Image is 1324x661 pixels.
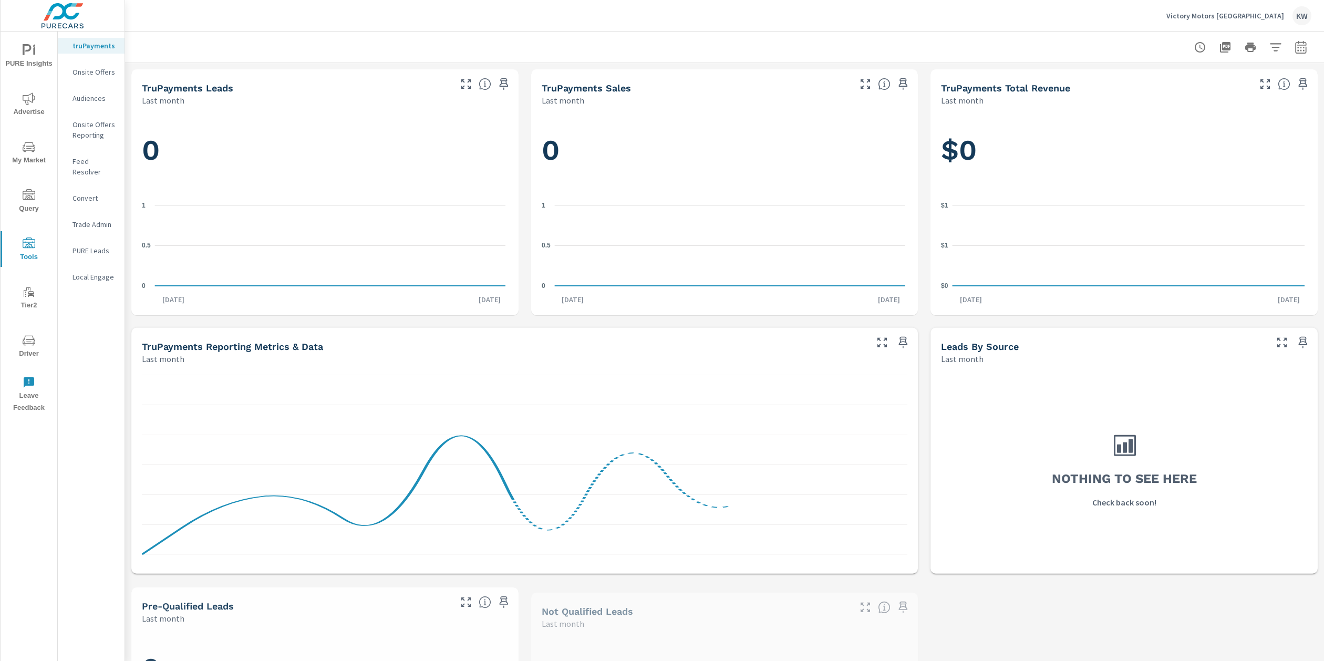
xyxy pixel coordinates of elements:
h1: 0 [142,132,508,168]
p: Feed Resolver [73,156,116,177]
button: Select Date Range [1290,37,1311,58]
div: Local Engage [58,269,125,285]
p: Last month [941,94,984,107]
p: Local Engage [73,272,116,282]
p: Last month [142,612,184,625]
h3: Nothing to see here [1052,470,1197,488]
span: Tools [4,237,54,263]
p: Victory Motors [GEOGRAPHIC_DATA] [1166,11,1284,20]
div: KW [1292,6,1311,25]
h1: 0 [542,132,908,168]
span: Save this to your personalized report [495,76,512,92]
h5: truPayments Reporting Metrics & Data [142,341,323,352]
div: Onsite Offers [58,64,125,80]
div: PURE Leads [58,243,125,259]
span: Tier2 [4,286,54,312]
button: "Export Report to PDF" [1215,37,1236,58]
div: Audiences [58,90,125,106]
p: Last month [941,353,984,365]
text: 0.5 [542,242,551,249]
span: Advertise [4,92,54,118]
span: Save this to your personalized report [895,76,912,92]
h5: Leads By Source [941,341,1019,352]
h5: truPayments Total Revenue [941,82,1070,94]
button: Make Fullscreen [1257,76,1274,92]
p: Convert [73,193,116,203]
span: PURE Insights [4,44,54,70]
span: Total revenue from sales matched to a truPayments lead. [Source: This data is sourced from the de... [1278,78,1290,90]
text: 0 [542,282,545,290]
div: truPayments [58,38,125,54]
text: $1 [941,202,948,209]
span: Save this to your personalized report [895,599,912,616]
text: 0 [142,282,146,290]
span: Save this to your personalized report [895,334,912,351]
p: Last month [542,617,584,630]
div: Feed Resolver [58,153,125,180]
button: Make Fullscreen [458,76,474,92]
h5: truPayments Sales [542,82,631,94]
button: Make Fullscreen [874,334,891,351]
p: truPayments [73,40,116,51]
span: Driver [4,334,54,360]
span: Save this to your personalized report [1295,76,1311,92]
p: Last month [542,94,584,107]
div: nav menu [1,32,57,418]
p: PURE Leads [73,245,116,256]
div: Trade Admin [58,216,125,232]
span: Query [4,189,54,215]
span: The number of truPayments leads. [479,78,491,90]
text: $1 [941,242,948,249]
span: My Market [4,141,54,167]
span: Leave Feedback [4,376,54,414]
button: Make Fullscreen [857,76,874,92]
span: Save this to your personalized report [1295,334,1311,351]
p: [DATE] [953,294,989,305]
text: 0.5 [142,242,151,249]
button: Apply Filters [1265,37,1286,58]
p: Onsite Offers [73,67,116,77]
button: Make Fullscreen [1274,334,1290,351]
span: Number of sales matched to a truPayments lead. [Source: This data is sourced from the dealer's DM... [878,78,891,90]
p: Onsite Offers Reporting [73,119,116,140]
button: Make Fullscreen [458,594,474,611]
p: [DATE] [471,294,508,305]
p: [DATE] [554,294,591,305]
div: Convert [58,190,125,206]
h5: Not Qualified Leads [542,606,633,617]
button: Print Report [1240,37,1261,58]
p: Audiences [73,93,116,104]
h5: Pre-Qualified Leads [142,601,234,612]
text: 1 [142,202,146,209]
p: Last month [142,353,184,365]
h1: $0 [941,132,1307,168]
span: A basic review has been done and has not approved the credit worthiness of the lead by the config... [878,601,891,614]
button: Make Fullscreen [857,599,874,616]
span: Save this to your personalized report [495,594,512,611]
p: Check back soon! [1092,496,1156,509]
text: 1 [542,202,545,209]
p: [DATE] [1270,294,1307,305]
p: Last month [142,94,184,107]
p: [DATE] [155,294,192,305]
div: Onsite Offers Reporting [58,117,125,143]
span: A basic review has been done and approved the credit worthiness of the lead by the configured cre... [479,596,491,608]
h5: truPayments Leads [142,82,233,94]
p: Trade Admin [73,219,116,230]
p: [DATE] [871,294,907,305]
text: $0 [941,282,948,290]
